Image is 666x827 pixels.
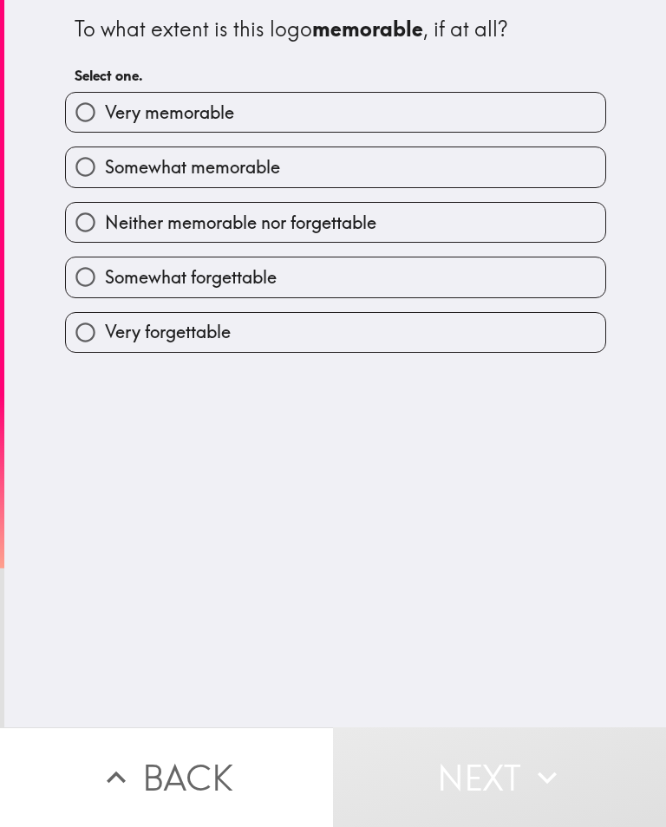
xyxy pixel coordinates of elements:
[333,727,666,827] button: Next
[66,203,605,242] button: Neither memorable nor forgettable
[105,265,277,290] span: Somewhat forgettable
[66,257,605,296] button: Somewhat forgettable
[66,313,605,352] button: Very forgettable
[66,93,605,132] button: Very memorable
[105,320,231,344] span: Very forgettable
[105,101,234,125] span: Very memorable
[75,66,597,85] h6: Select one.
[105,155,280,179] span: Somewhat memorable
[312,16,423,42] b: memorable
[75,15,597,44] div: To what extent is this logo , if at all?
[66,147,605,186] button: Somewhat memorable
[105,211,376,235] span: Neither memorable nor forgettable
